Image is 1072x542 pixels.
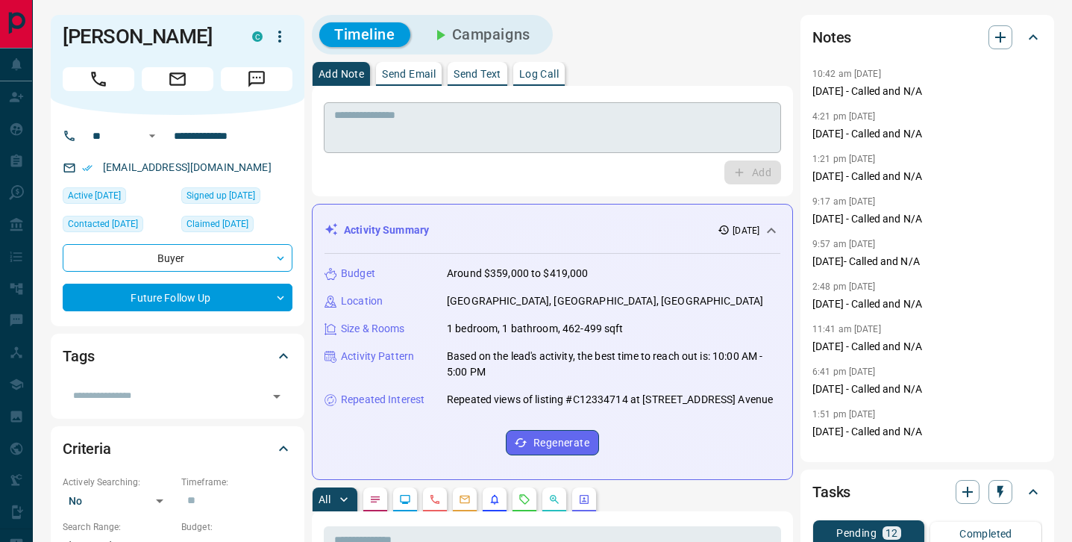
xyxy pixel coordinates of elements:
[812,84,1042,99] p: [DATE] - Called and N/A
[181,520,292,534] p: Budget:
[382,69,436,79] p: Send Email
[63,338,292,374] div: Tags
[63,67,134,91] span: Call
[344,222,429,238] p: Activity Summary
[812,111,876,122] p: 4:21 pm [DATE]
[341,293,383,309] p: Location
[886,528,898,538] p: 12
[341,349,414,364] p: Activity Pattern
[341,266,375,281] p: Budget
[959,529,1012,539] p: Completed
[63,476,174,489] p: Actively Searching:
[63,284,292,311] div: Future Follow Up
[341,321,405,337] p: Size & Rooms
[103,161,272,173] a: [EMAIL_ADDRESS][DOMAIN_NAME]
[142,67,213,91] span: Email
[447,293,763,309] p: [GEOGRAPHIC_DATA], [GEOGRAPHIC_DATA], [GEOGRAPHIC_DATA]
[812,169,1042,184] p: [DATE] - Called and N/A
[812,367,876,377] p: 6:41 pm [DATE]
[459,493,471,505] svg: Emails
[63,25,230,49] h1: [PERSON_NAME]
[812,296,1042,312] p: [DATE] - Called and N/A
[812,254,1042,270] p: [DATE]- Called and N/A
[836,528,877,538] p: Pending
[812,25,851,49] h2: Notes
[63,437,111,461] h2: Criteria
[548,493,560,505] svg: Opportunities
[733,224,759,237] p: [DATE]
[812,211,1042,227] p: [DATE] - Called and N/A
[82,163,93,173] svg: Email Verified
[186,217,248,231] span: Claimed [DATE]
[181,216,292,237] div: Sat Aug 09 2025
[447,392,773,408] p: Repeated views of listing #C12334714 at [STREET_ADDRESS] Avenue
[506,430,599,455] button: Regenerate
[266,386,287,407] button: Open
[447,321,624,337] p: 1 bedroom, 1 bathroom, 462-499 sqft
[63,344,94,368] h2: Tags
[812,196,876,207] p: 9:17 am [DATE]
[812,452,881,462] p: 12:09 pm [DATE]
[447,349,780,380] p: Based on the lead's activity, the best time to reach out is: 10:00 AM - 5:00 PM
[812,281,876,292] p: 2:48 pm [DATE]
[812,154,876,164] p: 1:21 pm [DATE]
[181,187,292,208] div: Sat Aug 09 2025
[369,493,381,505] svg: Notes
[63,431,292,467] div: Criteria
[812,424,1042,440] p: [DATE] - Called and N/A
[518,493,530,505] svg: Requests
[429,493,441,505] svg: Calls
[519,69,559,79] p: Log Call
[812,474,1042,510] div: Tasks
[63,187,174,208] div: Fri Sep 05 2025
[319,22,410,47] button: Timeline
[181,476,292,489] p: Timeframe:
[812,126,1042,142] p: [DATE] - Called and N/A
[186,188,255,203] span: Signed up [DATE]
[447,266,589,281] p: Around $359,000 to $419,000
[221,67,292,91] span: Message
[63,520,174,534] p: Search Range:
[812,381,1042,397] p: [DATE] - Called and N/A
[63,244,292,272] div: Buyer
[325,217,780,244] div: Activity Summary[DATE]
[252,31,263,42] div: condos.ca
[63,216,174,237] div: Sat Aug 09 2025
[416,22,545,47] button: Campaigns
[812,69,881,79] p: 10:42 am [DATE]
[812,239,876,249] p: 9:57 am [DATE]
[812,339,1042,355] p: [DATE] - Called and N/A
[489,493,501,505] svg: Listing Alerts
[143,127,161,145] button: Open
[812,480,850,504] h2: Tasks
[578,493,590,505] svg: Agent Actions
[68,217,138,231] span: Contacted [DATE]
[812,324,881,334] p: 11:41 am [DATE]
[68,188,121,203] span: Active [DATE]
[319,69,364,79] p: Add Note
[812,19,1042,55] div: Notes
[399,493,411,505] svg: Lead Browsing Activity
[341,392,424,408] p: Repeated Interest
[63,489,174,513] div: No
[454,69,501,79] p: Send Text
[319,494,330,505] p: All
[812,409,876,420] p: 1:51 pm [DATE]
